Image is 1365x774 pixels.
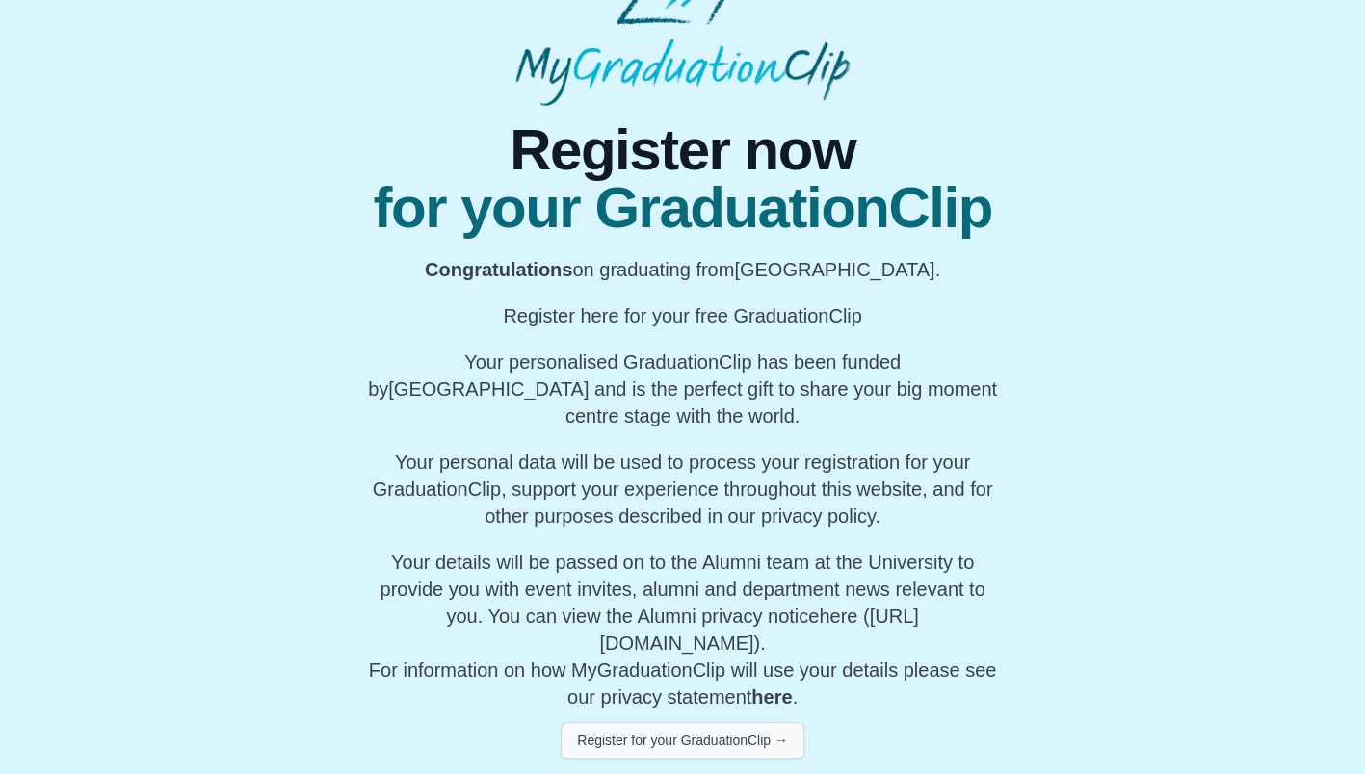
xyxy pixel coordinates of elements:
span: for your GraduationClip [364,179,1001,237]
b: Congratulations [425,259,572,280]
p: Register here for your free GraduationClip [364,302,1001,329]
p: on graduating from [GEOGRAPHIC_DATA]. [364,256,1001,283]
p: Your personalised GraduationClip has been funded by [GEOGRAPHIC_DATA] and is the perfect gift to ... [364,348,1001,429]
a: here [751,686,792,708]
p: Your personal data will be used to process your registration for your GraduationClip, support you... [364,449,1001,529]
span: For information on how MyGraduationClip will use your details please see our privacy statement . [369,552,996,708]
a: ([URL][DOMAIN_NAME]) [599,606,918,654]
span: Register now [364,121,1001,179]
a: here [819,606,857,627]
span: Your details will be passed on to the Alumni team at the University to provide you with event inv... [380,552,984,654]
button: Register for your GraduationClip → [561,722,804,759]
